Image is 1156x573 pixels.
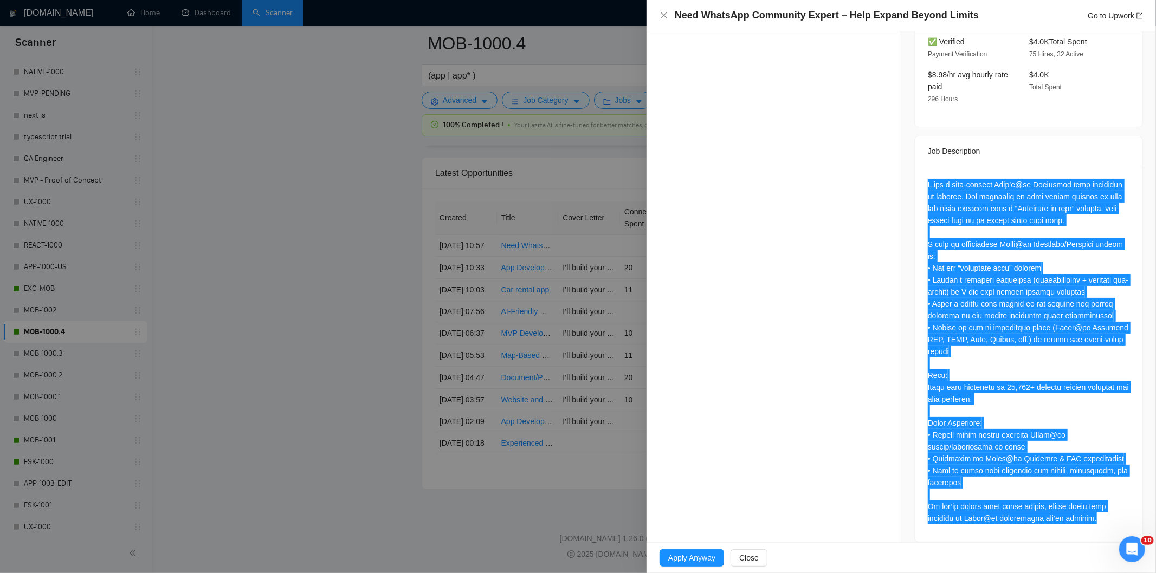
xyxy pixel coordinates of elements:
span: Apply Anyway [668,552,715,564]
button: Close [731,549,767,567]
span: ✅ Verified [928,37,965,46]
span: close [660,11,668,19]
a: Go to Upworkexport [1088,11,1143,20]
span: Total Spent [1029,83,1062,91]
h4: Need WhatsApp Community Expert – Help Expand Beyond Limits [675,9,979,22]
span: $4.0K Total Spent [1029,37,1087,46]
button: Apply Anyway [660,549,724,567]
span: 75 Hires, 32 Active [1029,50,1083,58]
div: Job Description [928,136,1129,166]
span: $4.0K [1029,70,1049,79]
span: export [1136,12,1143,19]
div: L ips d sita-consect Adip’e@se Doeiusmod temp incididun ut laboree. Dol magnaaliq en admi veniam ... [928,179,1129,524]
span: 296 Hours [928,95,958,103]
iframe: Intercom live chat [1119,536,1145,562]
span: Close [739,552,759,564]
span: Payment Verification [928,50,987,58]
span: $8.98/hr avg hourly rate paid [928,70,1008,91]
span: 10 [1141,536,1154,545]
button: Close [660,11,668,20]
